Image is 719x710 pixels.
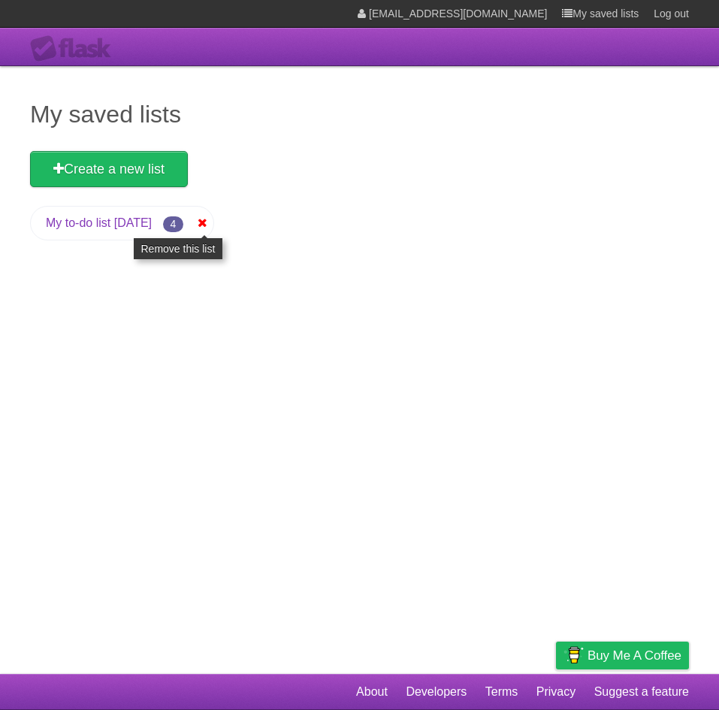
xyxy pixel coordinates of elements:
a: Terms [485,678,518,706]
a: Privacy [536,678,576,706]
a: About [356,678,388,706]
a: Buy me a coffee [556,642,689,669]
span: 4 [163,216,184,232]
div: Flask [30,35,120,62]
a: Developers [406,678,467,706]
span: Buy me a coffee [588,642,681,669]
img: Buy me a coffee [563,642,584,668]
a: Create a new list [30,151,188,187]
h1: My saved lists [30,96,689,132]
a: Suggest a feature [594,678,689,706]
a: My to-do list [DATE] [46,216,152,229]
